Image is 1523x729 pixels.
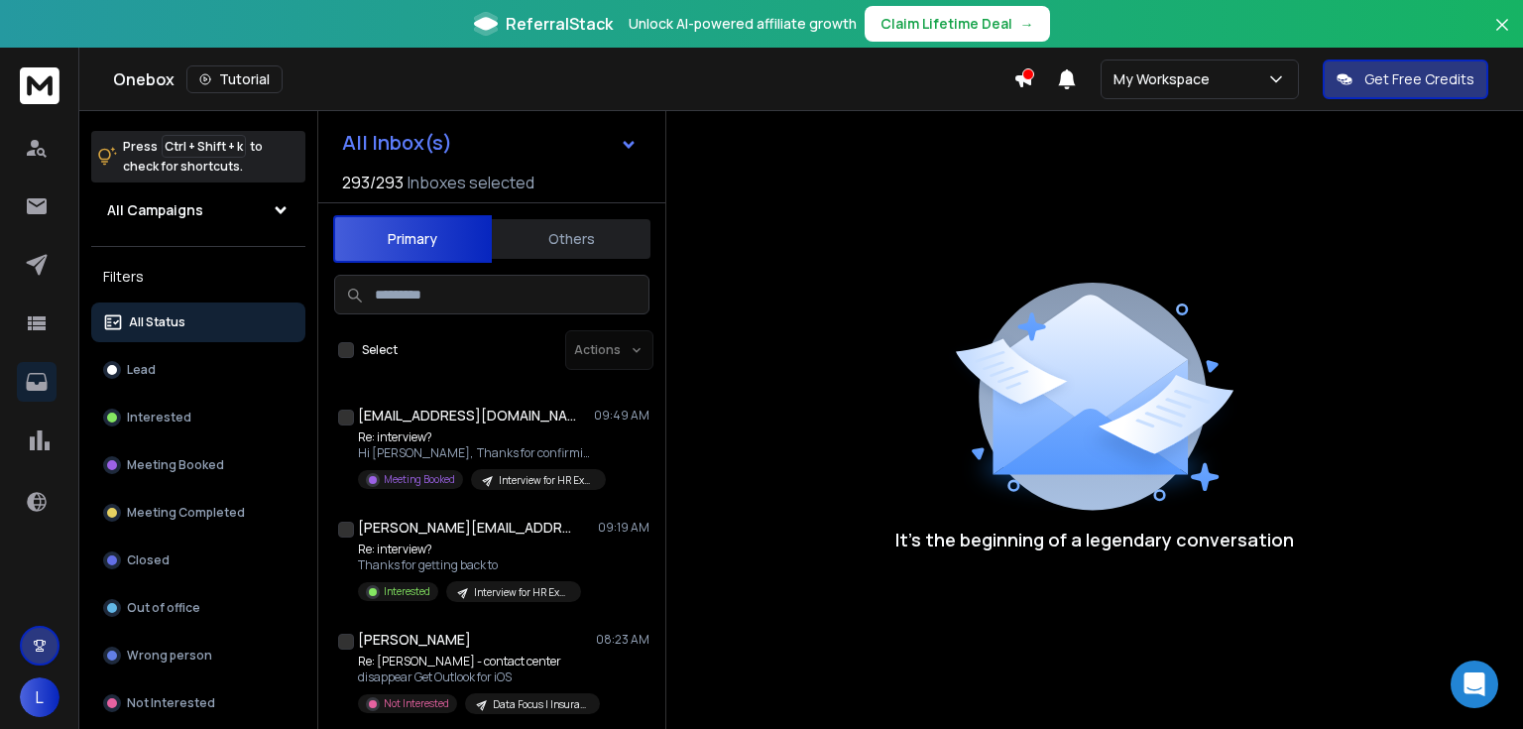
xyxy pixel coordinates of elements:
p: Meeting Completed [127,505,245,521]
button: Out of office [91,588,305,628]
p: Out of office [127,600,200,616]
h1: All Inbox(s) [342,133,452,153]
p: All Status [129,314,185,330]
button: Tutorial [186,65,283,93]
h1: [PERSON_NAME] [358,630,471,650]
p: 09:49 AM [594,408,649,424]
p: Interview for HR Execs - [PERSON_NAME] [499,473,594,488]
p: Re: interview? [358,542,581,557]
p: Meeting Booked [127,457,224,473]
span: → [1020,14,1034,34]
p: Thanks for getting back to [358,557,581,573]
p: My Workspace [1113,69,1218,89]
button: All Status [91,303,305,342]
p: Not Interested [127,695,215,711]
button: L [20,677,59,717]
h1: [PERSON_NAME][EMAIL_ADDRESS][DOMAIN_NAME] [358,518,576,538]
button: Meeting Completed [91,493,305,533]
p: Unlock AI-powered affiliate growth [629,14,857,34]
p: Re: interview? [358,429,596,445]
p: Get Free Credits [1364,69,1474,89]
button: Not Interested [91,683,305,723]
button: Wrong person [91,636,305,675]
button: All Inbox(s) [326,123,653,163]
button: Meeting Booked [91,445,305,485]
h3: Filters [91,263,305,291]
p: Interview for HR Execs - [PERSON_NAME] [474,585,569,600]
button: Claim Lifetime Deal→ [865,6,1050,42]
button: Close banner [1489,12,1515,60]
p: Data Focus | Insurance | 500-10000 | 500-1B [493,697,588,712]
p: 09:19 AM [598,520,649,536]
p: It’s the beginning of a legendary conversation [895,526,1294,553]
button: Interested [91,398,305,437]
div: Open Intercom Messenger [1451,661,1498,708]
p: Interested [127,410,191,425]
p: Wrong person [127,648,212,664]
span: ReferralStack [506,12,613,36]
button: Lead [91,350,305,390]
h3: Inboxes selected [408,171,534,194]
span: Ctrl + Shift + k [162,135,246,158]
button: Get Free Credits [1323,60,1488,99]
p: Closed [127,552,170,568]
p: Meeting Booked [384,472,455,487]
p: Re: [PERSON_NAME] - contact center [358,654,596,669]
h1: All Campaigns [107,200,203,220]
p: Press to check for shortcuts. [123,137,263,177]
button: All Campaigns [91,190,305,230]
p: Hi [PERSON_NAME], Thanks for confirming your [358,445,596,461]
p: 08:23 AM [596,632,649,648]
h1: [EMAIL_ADDRESS][DOMAIN_NAME] [358,406,576,425]
p: Interested [384,584,430,599]
label: Select [362,342,398,358]
p: Lead [127,362,156,378]
span: 293 / 293 [342,171,404,194]
p: disappear Get Outlook for iOS [358,669,596,685]
p: Not Interested [384,696,449,711]
button: Others [492,217,650,261]
button: Closed [91,541,305,580]
div: Onebox [113,65,1013,93]
button: Primary [333,215,492,263]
